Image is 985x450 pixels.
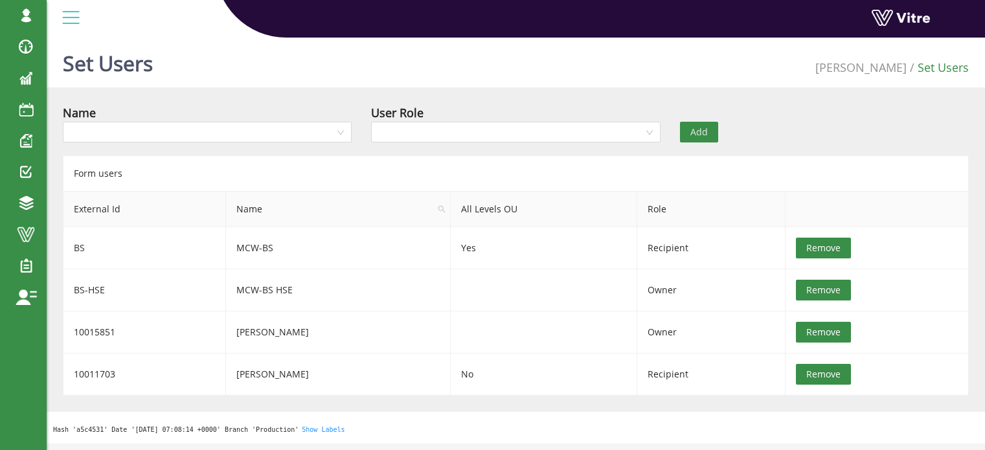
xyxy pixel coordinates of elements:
[63,32,153,87] h1: Set Users
[74,242,85,254] span: BS
[226,227,451,269] td: MCW-BS
[637,192,786,227] th: Role
[438,205,446,213] span: search
[648,326,677,338] span: Owner
[806,241,841,255] span: Remove
[451,354,637,396] td: No
[648,284,677,296] span: Owner
[63,192,226,227] th: External Id
[451,227,637,269] td: Yes
[796,238,851,258] button: Remove
[680,122,718,142] button: Add
[796,280,851,300] button: Remove
[226,269,451,311] td: MCW-BS HSE
[226,192,450,227] span: Name
[371,104,424,122] div: User Role
[302,426,345,433] a: Show Labels
[806,367,841,381] span: Remove
[74,284,105,296] span: BS-HSE
[226,311,451,354] td: [PERSON_NAME]
[63,155,969,191] div: Form users
[451,192,637,227] th: All Levels OU
[806,325,841,339] span: Remove
[796,364,851,385] button: Remove
[806,283,841,297] span: Remove
[63,104,96,122] div: Name
[433,192,451,227] span: search
[815,60,907,75] a: [PERSON_NAME]
[907,58,969,76] li: Set Users
[648,368,688,380] span: Recipient
[796,322,851,343] button: Remove
[74,368,115,380] span: 10011703
[648,242,688,254] span: Recipient
[226,354,451,396] td: [PERSON_NAME]
[53,426,299,433] span: Hash 'a5c4531' Date '[DATE] 07:08:14 +0000' Branch 'Production'
[74,326,115,338] span: 10015851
